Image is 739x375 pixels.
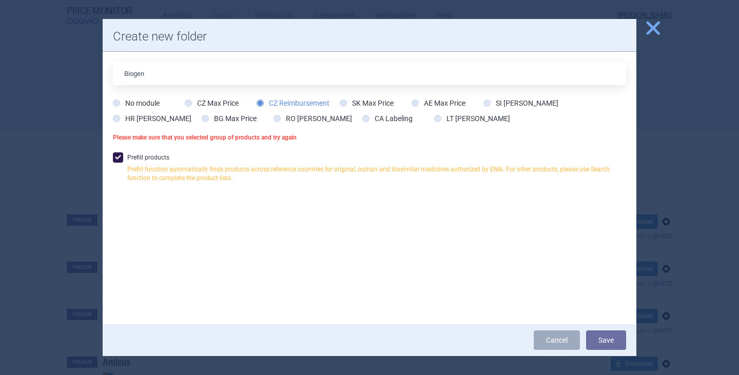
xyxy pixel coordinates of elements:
[362,113,413,124] label: CA Labeling
[483,98,558,108] label: SI [PERSON_NAME]
[113,113,191,124] label: HR [PERSON_NAME]
[340,98,394,108] label: SK Max Price
[434,113,510,124] label: LT [PERSON_NAME]
[534,330,580,350] a: Cancel
[274,113,352,124] label: RO [PERSON_NAME]
[586,330,626,350] button: Save
[412,98,465,108] label: AE Max Price
[257,98,329,108] label: CZ Reimbursement
[113,152,626,188] label: Prefill products
[113,134,626,142] p: Please make sure that you selected group of products and try again
[113,98,160,108] label: No module
[185,98,239,108] label: CZ Max Price
[113,29,626,44] h1: Create new folder
[113,62,626,85] input: Folder name
[202,113,257,124] label: BG Max Price
[127,165,626,183] p: Prefill function automatically finds products across reference countries for original, orphan and...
